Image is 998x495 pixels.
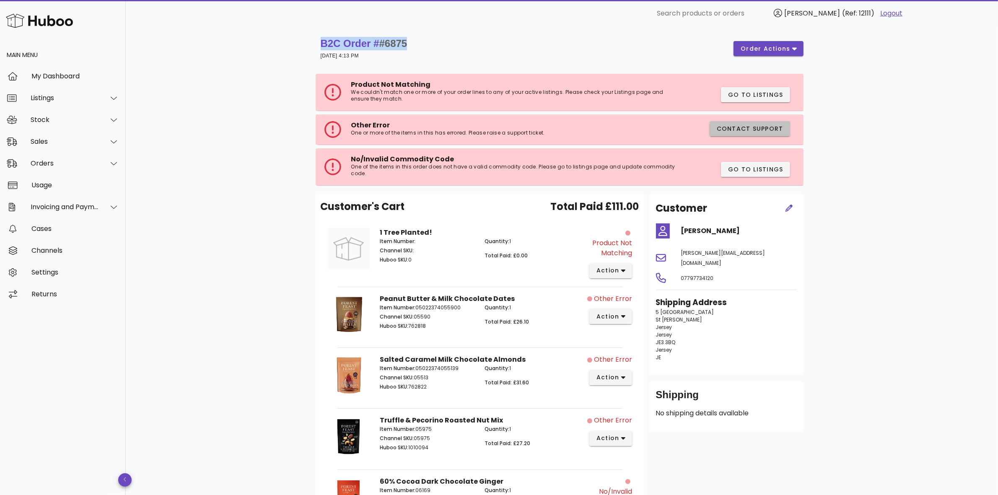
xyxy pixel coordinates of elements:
[589,309,632,324] button: action
[656,331,672,338] span: Jersey
[842,8,874,18] span: (Ref: 12111)
[380,383,475,391] p: 762822
[327,415,370,458] img: Product Image
[716,124,783,133] span: Contact Support
[596,266,620,275] span: action
[596,373,620,382] span: action
[379,38,407,49] span: #6875
[31,72,119,80] div: My Dashboard
[380,256,408,263] span: Huboo SKU:
[485,238,580,245] p: 1
[656,316,702,323] span: St [PERSON_NAME]
[380,304,475,311] p: 05022374055900
[380,322,475,330] p: 762818
[485,487,509,494] span: Quantity:
[31,137,99,145] div: Sales
[380,374,414,381] span: Channel SKU:
[485,425,580,433] p: 1
[351,154,454,164] span: No/Invalid Commodity Code
[485,238,509,245] span: Quantity:
[485,487,580,494] p: 1
[380,487,475,494] p: 06169
[351,120,390,130] span: Other Error
[656,324,672,331] span: Jersey
[351,130,607,136] p: One or more of the items in this has errored. Please raise a support ticket.
[31,246,119,254] div: Channels
[321,199,405,214] span: Customer's Cart
[380,365,415,372] span: Item Number:
[880,8,902,18] a: Logout
[380,425,415,433] span: Item Number:
[351,80,431,89] span: Product Not Matching
[31,268,119,276] div: Settings
[380,304,415,311] span: Item Number:
[485,365,509,372] span: Quantity:
[327,355,370,397] img: Product Image
[585,238,632,258] div: Product Not Matching
[596,434,620,443] span: action
[380,444,408,451] span: Huboo SKU:
[681,275,714,282] span: 07797734120
[656,297,797,308] h3: Shipping Address
[380,247,414,254] span: Channel SKU:
[380,228,432,237] strong: 1 Tree Planted!
[380,415,503,425] strong: Truffle & Pecorino Roasted Nut Mix
[6,12,73,30] img: Huboo Logo
[380,294,515,303] strong: Peanut Butter & Milk Chocolate Dates
[656,388,797,408] div: Shipping
[589,431,632,446] button: action
[485,318,529,325] span: Total Paid: £26.10
[740,44,791,53] span: order actions
[380,313,475,321] p: 05590
[485,252,528,259] span: Total Paid: £0.00
[485,425,509,433] span: Quantity:
[721,162,790,177] button: Go to Listings
[380,477,503,486] strong: 60% Cocoa Dark Chocolate Ginger
[594,415,632,425] div: Other Error
[351,163,680,177] p: One of the items in this order does not have a valid commodity code. Please go to listings page a...
[31,181,119,189] div: Usage
[485,365,580,372] p: 1
[784,8,840,18] span: [PERSON_NAME]
[31,159,99,167] div: Orders
[31,203,99,211] div: Invoicing and Payments
[721,87,790,102] button: Go to Listings
[485,440,530,447] span: Total Paid: £27.20
[656,354,661,361] span: JE
[31,225,119,233] div: Cases
[656,408,797,418] p: No shipping details available
[380,383,408,390] span: Huboo SKU:
[380,256,475,264] p: 0
[734,41,803,56] button: order actions
[380,444,475,451] p: 1010094
[589,263,632,278] button: action
[321,53,359,59] small: [DATE] 4:13 PM
[681,226,797,236] h4: [PERSON_NAME]
[31,290,119,298] div: Returns
[351,89,680,102] p: We couldn't match one or more of your order lines to any of your active listings. Please check yo...
[321,38,407,49] strong: B2C Order #
[594,355,632,365] div: Other Error
[485,304,509,311] span: Quantity:
[327,228,370,270] img: Product Image
[380,435,475,442] p: 05975
[380,355,526,364] strong: Salted Caramel Milk Chocolate Almonds
[380,487,415,494] span: Item Number:
[485,304,580,311] p: 1
[656,346,672,353] span: Jersey
[596,312,620,321] span: action
[380,313,414,320] span: Channel SKU:
[31,94,99,102] div: Listings
[681,249,765,267] span: [PERSON_NAME][EMAIL_ADDRESS][DOMAIN_NAME]
[327,294,370,336] img: Product Image
[380,238,415,245] span: Item Number:
[589,370,632,385] button: action
[31,116,99,124] div: Stock
[551,199,639,214] span: Total Paid £111.00
[728,165,783,174] span: Go to Listings
[728,91,783,99] span: Go to Listings
[710,121,790,136] button: Contact Support
[656,201,708,216] h2: Customer
[380,435,414,442] span: Channel SKU:
[380,374,475,381] p: 05513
